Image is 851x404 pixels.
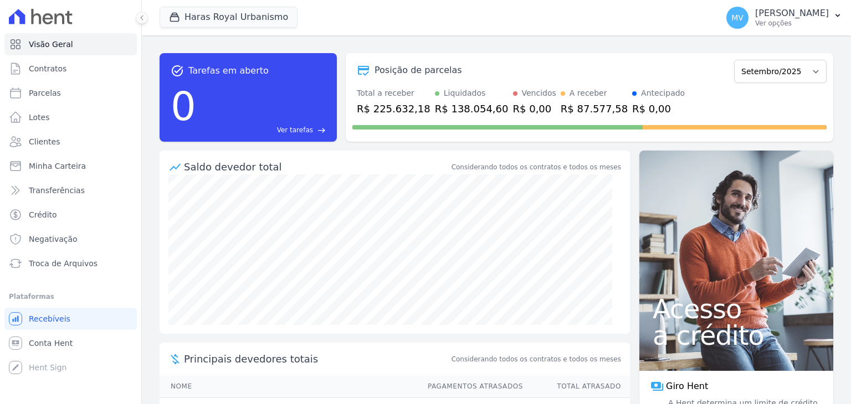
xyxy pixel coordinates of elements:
[184,351,449,366] span: Principais devedores totais
[188,64,269,77] span: Tarefas em aberto
[452,162,621,172] div: Considerando todos os contratos e todos os meses
[29,185,85,196] span: Transferências
[4,228,137,250] a: Negativação
[201,125,326,135] a: Ver tarefas east
[29,234,78,245] span: Negativação
[632,101,685,116] div: R$ 0,00
[29,160,86,172] span: Minha Carteira
[277,125,313,135] span: Ver tarefas
[160,7,298,28] button: Haras Royal Urbanismo
[444,87,486,99] div: Liquidados
[435,101,509,116] div: R$ 138.054,60
[4,106,137,128] a: Lotes
[513,101,556,116] div: R$ 0,00
[357,101,430,116] div: R$ 225.632,18
[653,296,820,322] span: Acesso
[4,131,137,153] a: Clientes
[160,375,417,398] th: Nome
[29,136,60,147] span: Clientes
[9,290,132,303] div: Plataformas
[717,2,851,33] button: MV [PERSON_NAME] Ver opções
[4,204,137,226] a: Crédito
[29,112,50,123] span: Lotes
[4,33,137,55] a: Visão Geral
[184,159,449,174] div: Saldo devedor total
[4,155,137,177] a: Minha Carteira
[452,354,621,364] span: Considerando todos os contratos e todos os meses
[4,82,137,104] a: Parcelas
[524,375,630,398] th: Total Atrasado
[171,64,184,77] span: task_alt
[29,39,73,50] span: Visão Geral
[641,87,685,99] div: Antecipado
[29,338,73,349] span: Conta Hent
[731,14,744,22] span: MV
[317,126,326,134] span: east
[29,313,70,324] span: Recebíveis
[561,101,628,116] div: R$ 87.577,58
[29,258,98,269] span: Troca de Arquivos
[570,87,607,99] div: A receber
[29,63,66,74] span: Contratos
[4,252,137,274] a: Troca de Arquivos
[29,87,61,99] span: Parcelas
[4,332,137,354] a: Conta Hent
[666,380,708,393] span: Giro Hent
[755,8,829,19] p: [PERSON_NAME]
[4,58,137,80] a: Contratos
[375,64,462,77] div: Posição de parcelas
[522,87,556,99] div: Vencidos
[357,87,430,99] div: Total a receber
[4,179,137,201] a: Transferências
[29,209,57,220] span: Crédito
[653,322,820,349] span: a crédito
[417,375,524,398] th: Pagamentos Atrasados
[171,77,196,135] div: 0
[4,308,137,330] a: Recebíveis
[755,19,829,28] p: Ver opções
